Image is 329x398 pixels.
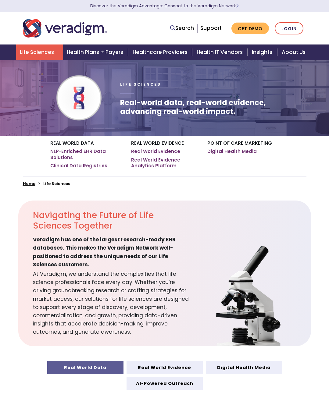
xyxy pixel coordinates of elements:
[23,18,107,38] img: Veradigm logo
[170,24,194,32] a: Search
[120,82,161,87] span: Life Sciences
[47,361,123,374] a: Real World Data
[50,148,122,160] a: NLP-Enriched EHR Data Solutions
[129,44,193,60] a: Healthcare Providers
[16,44,63,60] a: Life Sciences
[50,163,107,169] a: Clinical Data Registries
[63,44,129,60] a: Health Plans + Payers
[248,44,278,60] a: Insights
[33,210,189,231] h2: Navigating the Future of Life Sciences Together
[127,361,203,374] a: Real World Evidence
[200,24,222,32] a: Support
[236,3,239,9] span: Learn More
[131,157,198,169] a: Real World Evidence Analytics Platform
[127,377,203,390] a: AI-Powered Outreach
[278,44,313,60] a: About Us
[189,244,295,346] img: solution-life-sciences-future.png
[231,23,269,34] a: Get Demo
[23,181,35,187] a: Home
[120,98,306,116] h1: Real-world data, real-world evidence, advancing real-world impact.
[131,148,180,155] a: Real World Evidence
[206,361,282,374] a: Digital Health Media
[33,236,189,269] span: Veradigm has one of the largest research-ready EHR databases. This makes the Veradigm Network wel...
[207,148,257,155] a: Digital Health Media
[90,3,239,9] a: Discover the Veradigm Advantage: Connect to the Veradigm NetworkLearn More
[275,22,303,35] a: Login
[33,269,189,336] span: At Veradigm, we understand the complexities that life science professionals face every day. Wheth...
[193,44,248,60] a: Health IT Vendors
